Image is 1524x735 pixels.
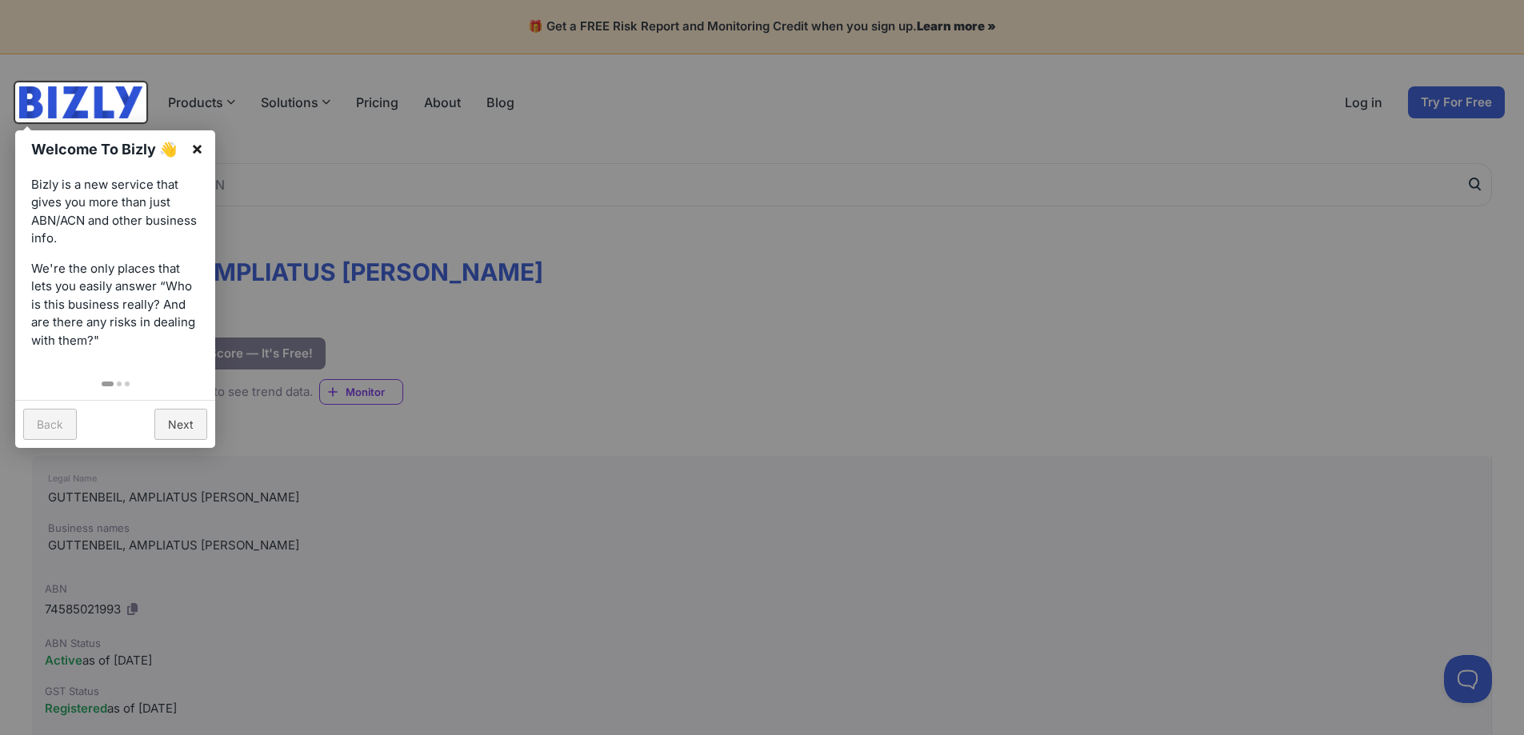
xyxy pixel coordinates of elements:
[154,409,207,440] a: Next
[31,176,199,248] p: Bizly is a new service that gives you more than just ABN/ACN and other business info.
[23,409,77,440] a: Back
[31,138,182,160] h1: Welcome To Bizly 👋
[31,260,199,350] p: We're the only places that lets you easily answer “Who is this business really? And are there any...
[179,130,215,166] a: ×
